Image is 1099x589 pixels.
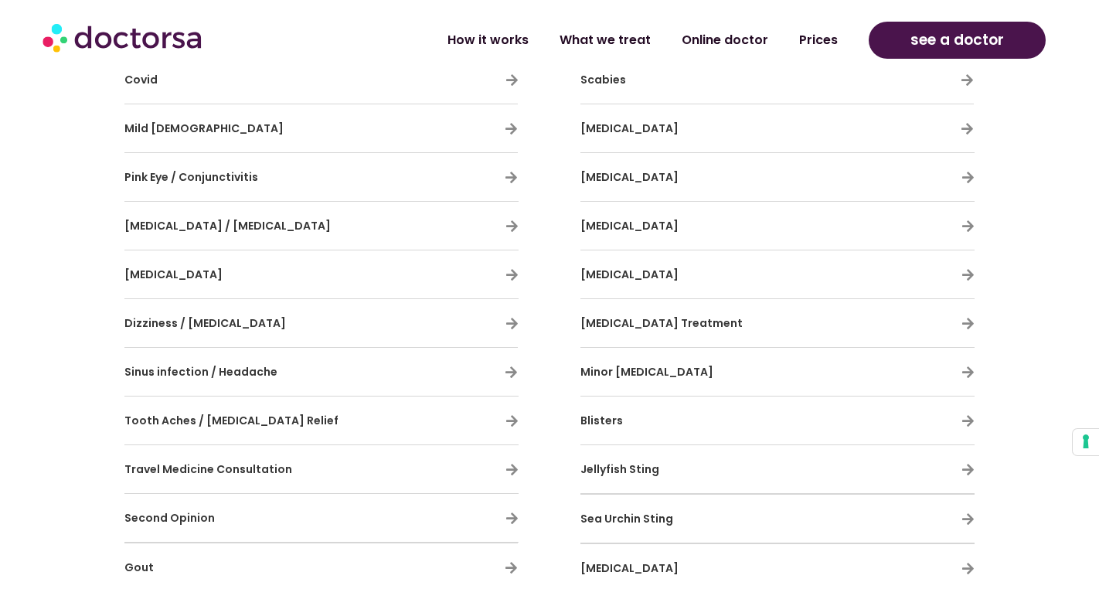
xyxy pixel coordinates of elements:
[505,122,518,135] a: Mild Asthma
[124,364,277,380] span: Sinus infection / Headache
[580,218,679,233] span: [MEDICAL_DATA]
[124,72,158,87] span: Covid
[432,22,544,58] a: How it works
[124,218,331,233] span: [MEDICAL_DATA] / [MEDICAL_DATA]
[784,22,853,58] a: Prices
[869,22,1045,59] a: see a doctor
[580,364,713,380] span: Minor [MEDICAL_DATA]
[580,511,673,526] span: Sea Urchin Sting
[580,72,626,87] span: Scabies
[1073,429,1099,455] button: Your consent preferences for tracking technologies
[124,461,292,477] span: Travel Medicine Consultation
[580,169,679,185] span: [MEDICAL_DATA]
[124,121,284,136] a: Mild [DEMOGRAPHIC_DATA]
[291,22,853,58] nav: Menu
[124,315,286,331] span: Dizziness / [MEDICAL_DATA]
[580,413,623,428] span: Blisters
[580,461,659,477] span: Jellyfish Sting
[124,510,215,526] span: Second Opinion
[580,267,679,282] span: [MEDICAL_DATA]
[124,560,154,575] span: Gout
[666,22,784,58] a: Online doctor
[580,315,743,331] span: [MEDICAL_DATA] Treatment
[124,413,339,428] span: Tooth Aches / [MEDICAL_DATA] Relief
[124,267,223,282] span: [MEDICAL_DATA]
[910,28,1004,53] span: see a doctor
[580,121,679,136] span: [MEDICAL_DATA]
[544,22,666,58] a: What we treat
[124,169,258,185] span: Pink Eye / Conjunctivitis
[580,560,679,576] span: [MEDICAL_DATA]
